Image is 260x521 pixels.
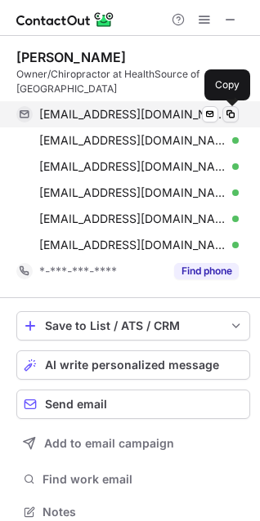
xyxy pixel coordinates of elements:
[39,212,226,226] span: [EMAIL_ADDRESS][DOMAIN_NAME]
[16,350,250,380] button: AI write personalized message
[39,159,226,174] span: [EMAIL_ADDRESS][DOMAIN_NAME]
[16,49,126,65] div: [PERSON_NAME]
[39,133,226,148] span: [EMAIL_ADDRESS][DOMAIN_NAME]
[45,319,222,332] div: Save to List / ATS / CRM
[39,107,226,122] span: [EMAIL_ADDRESS][DOMAIN_NAME]
[174,263,239,279] button: Reveal Button
[43,472,244,487] span: Find work email
[16,468,250,491] button: Find work email
[16,67,250,96] div: Owner/Chiropractor at HealthSource of [GEOGRAPHIC_DATA]
[43,505,244,519] span: Notes
[16,311,250,341] button: save-profile-one-click
[39,185,226,200] span: [EMAIL_ADDRESS][DOMAIN_NAME]
[45,398,107,411] span: Send email
[16,390,250,419] button: Send email
[44,437,174,450] span: Add to email campaign
[39,238,226,252] span: [EMAIL_ADDRESS][DOMAIN_NAME]
[45,358,219,372] span: AI write personalized message
[16,10,114,29] img: ContactOut v5.3.10
[16,429,250,458] button: Add to email campaign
